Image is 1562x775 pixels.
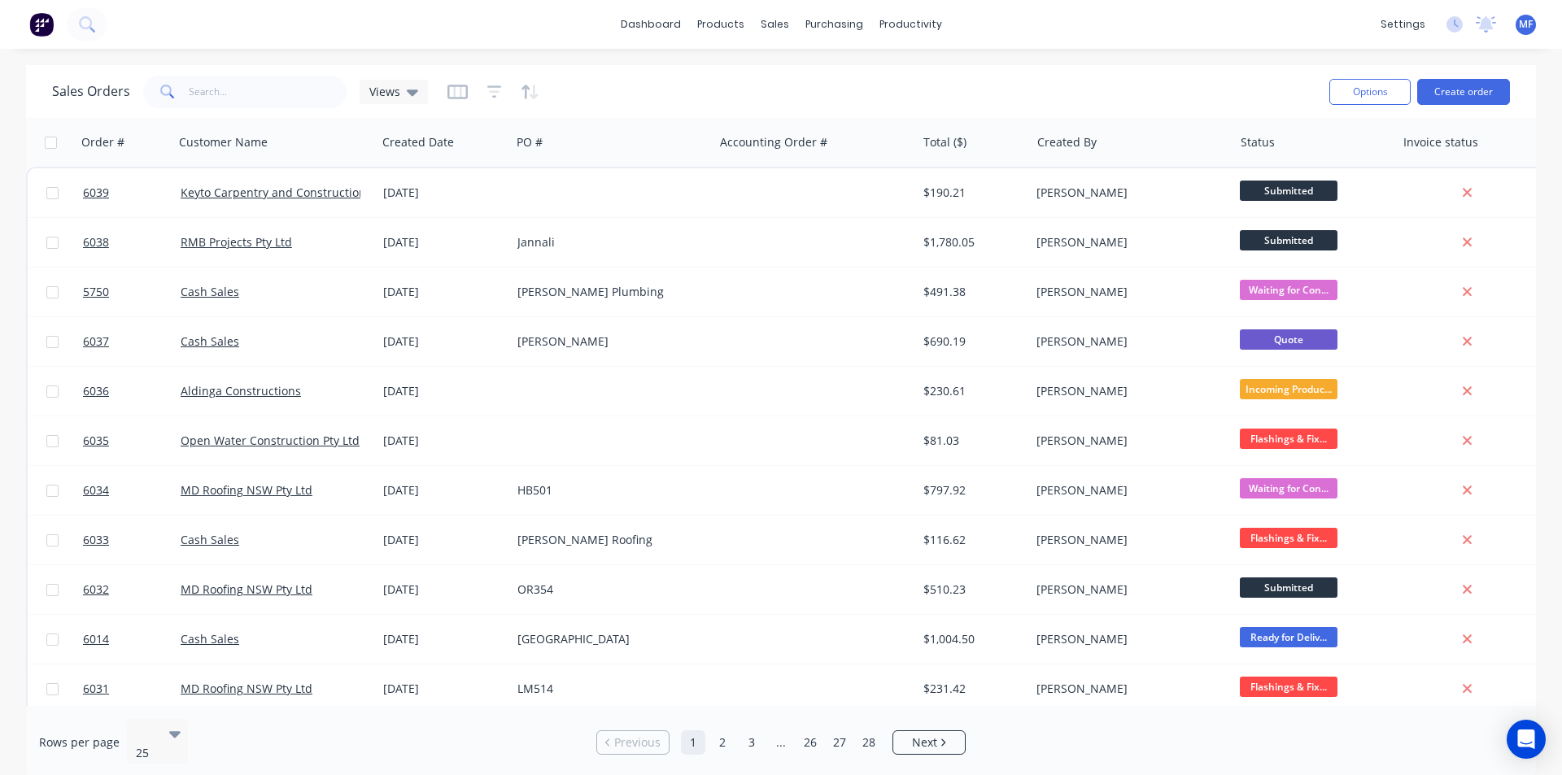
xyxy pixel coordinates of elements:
[39,734,120,751] span: Rows per page
[181,631,239,647] a: Cash Sales
[1240,181,1337,201] span: Submitted
[181,234,292,250] a: RMB Projects Pty Ltd
[83,218,181,267] a: 6038
[1240,429,1337,449] span: Flashings & Fix...
[1240,528,1337,548] span: Flashings & Fix...
[769,730,793,755] a: Jump forward
[517,631,698,647] div: [GEOGRAPHIC_DATA]
[517,581,698,598] div: OR354
[383,631,504,647] div: [DATE]
[517,234,698,250] div: Jannali
[383,532,504,548] div: [DATE]
[1036,631,1217,647] div: [PERSON_NAME]
[923,234,1019,250] div: $1,780.05
[517,284,698,300] div: [PERSON_NAME] Plumbing
[1036,333,1217,350] div: [PERSON_NAME]
[517,532,698,548] div: [PERSON_NAME] Roofing
[83,383,109,399] span: 6036
[83,234,109,250] span: 6038
[923,333,1019,350] div: $690.19
[382,134,454,150] div: Created Date
[83,333,109,350] span: 6037
[1036,532,1217,548] div: [PERSON_NAME]
[383,482,504,499] div: [DATE]
[181,333,239,349] a: Cash Sales
[1403,134,1478,150] div: Invoice status
[181,284,239,299] a: Cash Sales
[1036,284,1217,300] div: [PERSON_NAME]
[1372,12,1433,37] div: settings
[923,681,1019,697] div: $231.42
[681,730,705,755] a: Page 1 is your current page
[83,681,109,697] span: 6031
[1036,581,1217,598] div: [PERSON_NAME]
[1036,234,1217,250] div: [PERSON_NAME]
[1240,478,1337,499] span: Waiting for Con...
[383,284,504,300] div: [DATE]
[383,681,504,697] div: [DATE]
[1240,329,1337,350] span: Quote
[893,734,965,751] a: Next page
[83,185,109,201] span: 6039
[857,730,881,755] a: Page 28
[181,482,312,498] a: MD Roofing NSW Pty Ltd
[923,185,1019,201] div: $190.21
[83,516,181,564] a: 6033
[912,734,937,751] span: Next
[83,631,109,647] span: 6014
[29,12,54,37] img: Factory
[923,134,966,150] div: Total ($)
[689,12,753,37] div: products
[181,383,301,398] a: Aldinga Constructions
[597,734,669,751] a: Previous page
[83,466,181,515] a: 6034
[827,730,852,755] a: Page 27
[383,234,504,250] div: [DATE]
[797,12,871,37] div: purchasing
[83,482,109,499] span: 6034
[181,532,239,547] a: Cash Sales
[52,84,130,99] h1: Sales Orders
[83,433,109,449] span: 6035
[1036,681,1217,697] div: [PERSON_NAME]
[83,581,109,598] span: 6032
[136,745,155,761] div: 25
[1036,185,1217,201] div: [PERSON_NAME]
[383,383,504,399] div: [DATE]
[1036,433,1217,449] div: [PERSON_NAME]
[1519,17,1533,32] span: MF
[83,416,181,465] a: 6035
[517,681,698,697] div: LM514
[83,367,181,416] a: 6036
[1240,280,1337,300] span: Waiting for Con...
[710,730,735,755] a: Page 2
[181,185,372,200] a: Keyto Carpentry and Constructions
[181,681,312,696] a: MD Roofing NSW Pty Ltd
[383,185,504,201] div: [DATE]
[83,615,181,664] a: 6014
[1036,383,1217,399] div: [PERSON_NAME]
[83,664,181,713] a: 6031
[81,134,124,150] div: Order #
[1240,379,1337,399] span: Incoming Produc...
[83,168,181,217] a: 6039
[83,268,181,316] a: 5750
[923,631,1019,647] div: $1,004.50
[83,284,109,300] span: 5750
[1240,627,1337,647] span: Ready for Deliv...
[1507,720,1546,759] div: Open Intercom Messenger
[83,565,181,614] a: 6032
[181,433,360,448] a: Open Water Construction Pty Ltd
[517,134,543,150] div: PO #
[720,134,827,150] div: Accounting Order #
[871,12,950,37] div: productivity
[1037,134,1097,150] div: Created By
[798,730,822,755] a: Page 26
[1240,577,1337,598] span: Submitted
[923,383,1019,399] div: $230.61
[83,317,181,366] a: 6037
[369,83,400,100] span: Views
[383,333,504,350] div: [DATE]
[590,730,972,755] ul: Pagination
[923,482,1019,499] div: $797.92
